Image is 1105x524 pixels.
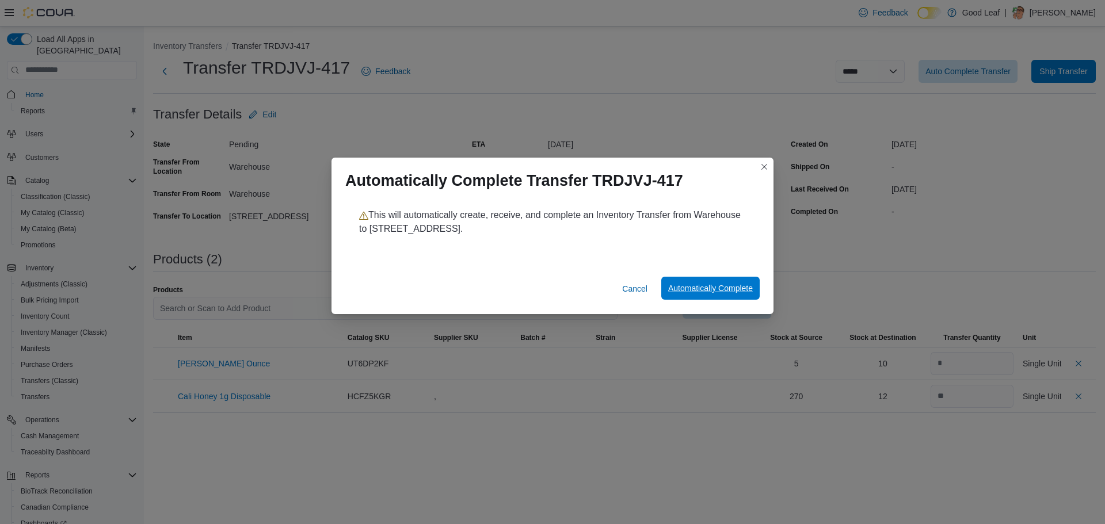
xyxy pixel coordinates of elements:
[757,160,771,174] button: Closes this modal window
[668,282,753,294] span: Automatically Complete
[345,171,683,190] h1: Automatically Complete Transfer TRDJVJ-417
[359,208,746,236] p: This will automatically create, receive, and complete an Inventory Transfer from Warehouse to [ST...
[618,277,652,300] button: Cancel
[622,283,647,294] span: Cancel
[661,277,760,300] button: Automatically Complete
